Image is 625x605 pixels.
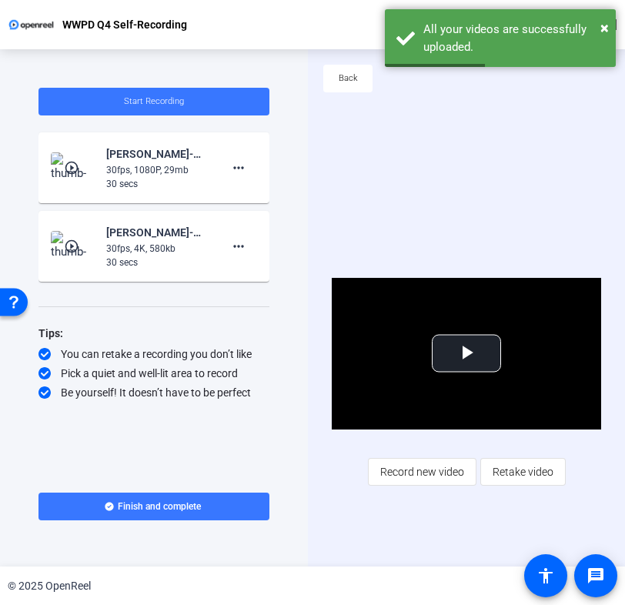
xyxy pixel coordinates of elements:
[332,278,601,430] div: Video Player
[493,457,553,486] span: Retake video
[106,242,209,256] div: 30fps, 4K, 580kb
[8,17,55,32] img: OpenReel logo
[323,65,373,92] button: Back
[38,88,269,115] button: Start Recording
[587,567,605,585] mat-icon: message
[8,578,91,594] div: © 2025 OpenReel
[600,16,609,39] button: Close
[536,567,555,585] mat-icon: accessibility
[51,152,96,183] img: thumb-nail
[38,324,269,343] div: Tips:
[64,160,82,175] mat-icon: play_circle_outline
[38,346,269,362] div: You can retake a recording you don’t like
[38,366,269,381] div: Pick a quiet and well-lit area to record
[106,177,209,191] div: 30 secs
[106,256,209,269] div: 30 secs
[124,96,184,106] span: Start Recording
[38,385,269,400] div: Be yourself! It doesn’t have to be perfect
[480,458,566,486] button: Retake video
[106,223,209,242] div: [PERSON_NAME]-WWPD Q4-WWPD Q4 Self-Recording-1759346830133-screen
[64,239,82,254] mat-icon: play_circle_outline
[106,163,209,177] div: 30fps, 1080P, 29mb
[106,145,209,163] div: [PERSON_NAME]-WWPD Q4-WWPD Q4 Self-Recording-1759346830134-webcam
[432,335,501,373] button: Play Video
[423,21,604,55] div: All your videos are successfully uploaded.
[600,18,609,37] span: ×
[38,493,269,520] button: Finish and complete
[229,237,248,256] mat-icon: more_horiz
[339,67,358,90] span: Back
[368,458,476,486] button: Record new video
[62,15,187,34] p: WWPD Q4 Self-Recording
[51,231,96,262] img: thumb-nail
[118,500,201,513] span: Finish and complete
[380,457,464,486] span: Record new video
[229,159,248,177] mat-icon: more_horiz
